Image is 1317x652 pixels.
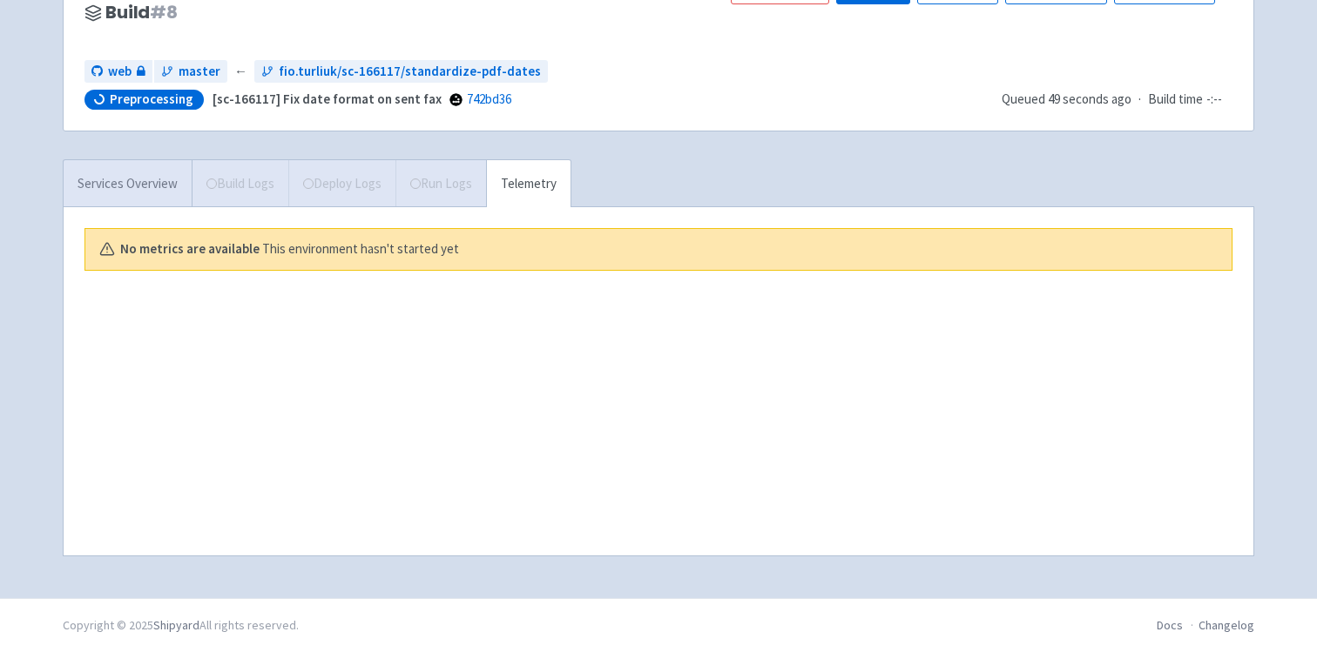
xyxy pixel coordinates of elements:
[486,160,571,208] a: Telemetry
[1199,617,1254,633] a: Changelog
[154,60,227,84] a: master
[120,239,260,259] b: No metrics are available
[254,60,548,84] a: fio.turliuk/sc-166117/standardize-pdf-dates
[1157,617,1183,633] a: Docs
[279,62,541,82] span: fio.turliuk/sc-166117/standardize-pdf-dates
[84,60,152,84] a: web
[1048,91,1131,107] time: 49 seconds ago
[64,160,192,208] a: Services Overview
[105,3,178,23] span: Build
[63,616,299,635] div: Copyright © 2025 All rights reserved.
[1206,90,1222,110] span: -:--
[1002,91,1131,107] span: Queued
[1002,90,1233,110] div: ·
[110,91,193,108] span: Preprocessing
[234,62,247,82] span: ←
[179,62,220,82] span: master
[153,617,199,633] a: Shipyard
[1148,90,1203,110] span: Build time
[467,91,511,107] a: 742bd36
[108,62,132,82] span: web
[262,239,459,259] span: This environment hasn't started yet
[213,91,442,107] strong: [sc-166117] Fix date format on sent fax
